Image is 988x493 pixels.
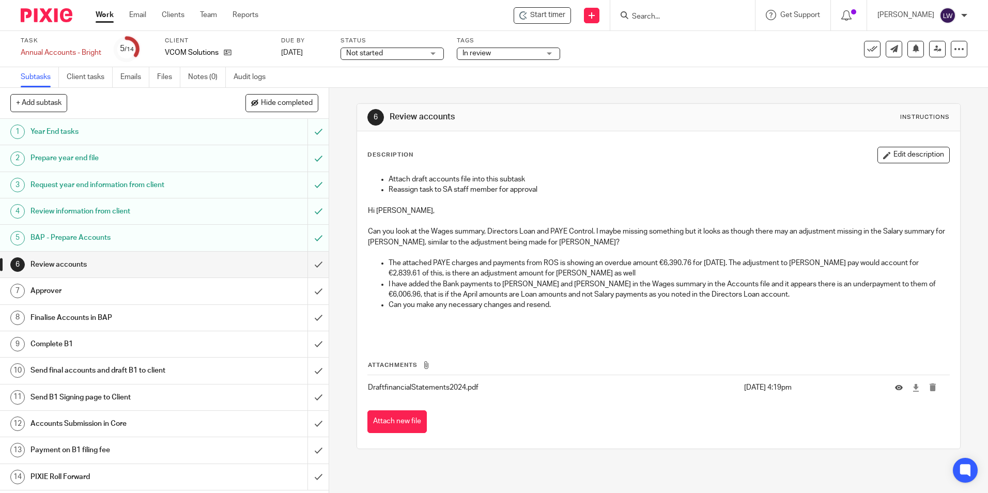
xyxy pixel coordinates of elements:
[744,382,879,393] p: [DATE] 4:19pm
[120,43,134,55] div: 5
[389,258,949,279] p: The attached PAYE charges and payments from ROS is showing an overdue amount €6,390.76 for [DATE]...
[30,469,208,485] h1: PIXIE Roll Forward
[30,257,208,272] h1: Review accounts
[21,8,72,22] img: Pixie
[631,12,724,22] input: Search
[939,7,956,24] img: svg%3E
[30,204,208,219] h1: Review information from client
[30,363,208,378] h1: Send final accounts and draft B1 to client
[368,226,949,248] p: Can you look at the Wages summary, Directors Loan and PAYE Control. I maybe missing something but...
[30,177,208,193] h1: Request year end information from client
[10,178,25,192] div: 3
[462,50,491,57] span: In review
[261,99,313,107] span: Hide completed
[514,7,571,24] div: VCOM Solutions - Annual Accounts - Bright
[368,206,949,216] p: Hi [PERSON_NAME],
[900,113,950,121] div: Instructions
[30,230,208,245] h1: BAP - Prepare Accounts
[10,284,25,298] div: 7
[165,48,219,58] p: VCOM Solutions
[165,37,268,45] label: Client
[21,48,101,58] div: Annual Accounts - Bright
[129,10,146,20] a: Email
[30,124,208,140] h1: Year End tasks
[780,11,820,19] span: Get Support
[10,231,25,245] div: 5
[530,10,565,21] span: Start timer
[10,443,25,457] div: 13
[30,390,208,405] h1: Send B1 Signing page to Client
[21,37,101,45] label: Task
[120,67,149,87] a: Emails
[346,50,383,57] span: Not started
[281,49,303,56] span: [DATE]
[30,150,208,166] h1: Prepare year end file
[367,410,427,434] button: Attach new file
[10,125,25,139] div: 1
[30,283,208,299] h1: Approver
[390,112,681,122] h1: Review accounts
[30,442,208,458] h1: Payment on B1 filing fee
[162,10,184,20] a: Clients
[389,300,949,310] p: Can you make any necessary changes and resend.
[245,94,318,112] button: Hide completed
[125,47,134,52] small: /14
[10,257,25,272] div: 6
[389,279,949,300] p: I have added the Bank payments to [PERSON_NAME] and [PERSON_NAME] in the Wages summary in the Acc...
[96,10,114,20] a: Work
[368,382,738,393] p: DraftfinancialStatements2024.pdf
[281,37,328,45] label: Due by
[188,67,226,87] a: Notes (0)
[234,67,273,87] a: Audit logs
[912,382,920,393] a: Download
[367,109,384,126] div: 6
[877,10,934,20] p: [PERSON_NAME]
[10,311,25,325] div: 8
[341,37,444,45] label: Status
[10,363,25,378] div: 10
[457,37,560,45] label: Tags
[200,10,217,20] a: Team
[367,151,413,159] p: Description
[10,151,25,166] div: 2
[21,67,59,87] a: Subtasks
[10,390,25,405] div: 11
[10,470,25,484] div: 14
[10,417,25,431] div: 12
[10,204,25,219] div: 4
[30,310,208,326] h1: Finalise Accounts in BAP
[233,10,258,20] a: Reports
[67,67,113,87] a: Client tasks
[389,184,949,195] p: Reassign task to SA staff member for approval
[10,94,67,112] button: + Add subtask
[157,67,180,87] a: Files
[30,416,208,432] h1: Accounts Submission in Core
[389,174,949,184] p: Attach draft accounts file into this subtask
[877,147,950,163] button: Edit description
[10,337,25,351] div: 9
[30,336,208,352] h1: Complete B1
[368,362,418,368] span: Attachments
